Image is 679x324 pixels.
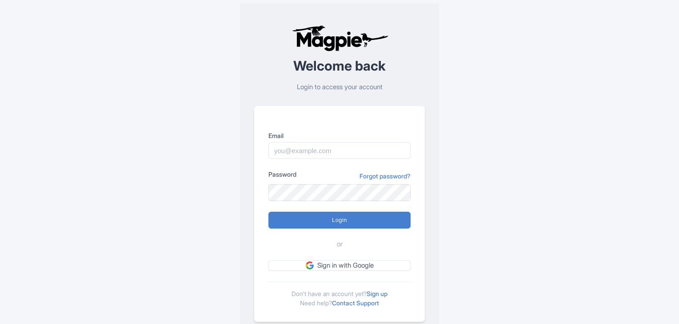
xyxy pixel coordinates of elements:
a: Contact Support [332,299,379,307]
div: Don't have an account yet? Need help? [268,281,411,308]
label: Email [268,131,411,140]
a: Forgot password? [359,171,411,181]
a: Sign up [367,290,387,297]
p: Login to access your account [254,82,425,92]
img: google.svg [306,261,314,269]
input: Login [268,212,411,229]
a: Sign in with Google [268,260,411,271]
input: you@example.com [268,142,411,159]
label: Password [268,170,296,179]
h2: Welcome back [254,59,425,73]
span: or [337,239,343,249]
img: logo-ab69f6fb50320c5b225c76a69d11143b.png [290,25,390,51]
